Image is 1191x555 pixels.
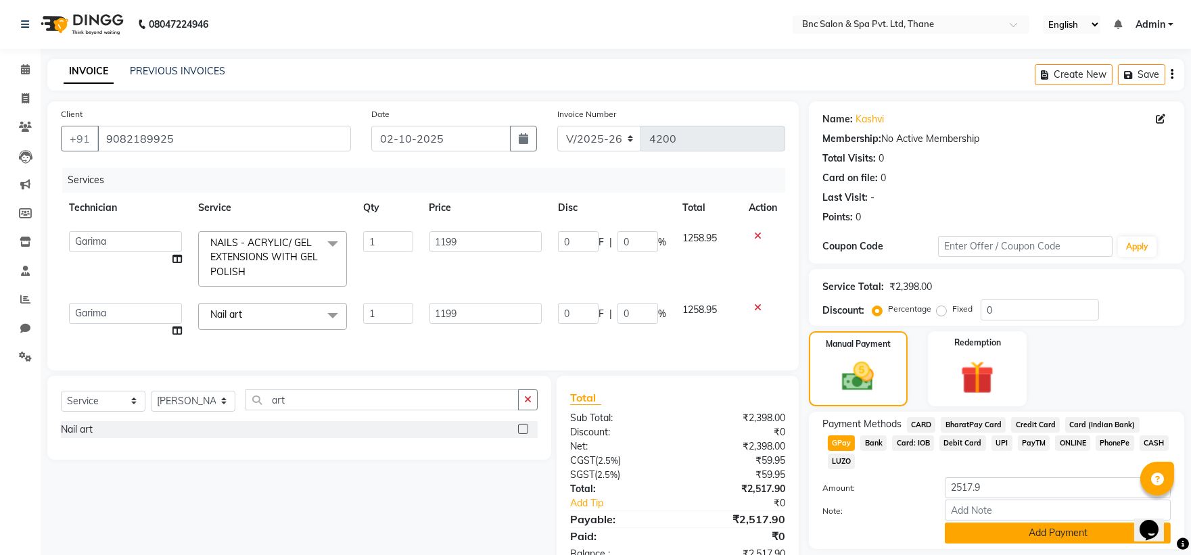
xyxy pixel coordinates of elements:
div: ₹2,398.00 [678,439,795,454]
span: | [609,235,612,249]
div: Nail art [61,423,93,437]
span: CASH [1140,435,1169,451]
div: Discount: [560,425,678,439]
b: 08047224946 [149,5,208,43]
iframe: chat widget [1134,501,1177,541]
th: Service [190,193,355,223]
input: Enter Offer / Coupon Code [938,236,1113,257]
span: Credit Card [1011,417,1060,433]
div: Coupon Code [822,239,939,254]
div: Total Visits: [822,151,876,166]
span: | [609,307,612,321]
span: PhonePe [1096,435,1134,451]
div: Paid: [560,528,678,544]
span: NAILS - ACRYLIC/ GEL EXTENSIONS WITH GEL POLISH [210,237,318,278]
span: F [599,307,604,321]
span: ONLINE [1055,435,1090,451]
label: Redemption [954,337,1001,349]
div: ₹2,517.90 [678,482,795,496]
div: Discount: [822,304,864,318]
a: x [242,308,248,320]
img: _cash.svg [832,358,884,395]
span: GPay [828,435,856,451]
label: Note: [812,505,935,517]
div: Membership: [822,132,881,146]
span: Bank [860,435,887,451]
span: Card (Indian Bank) [1065,417,1140,433]
div: No Active Membership [822,132,1171,146]
span: % [658,307,666,321]
span: 1258.95 [682,304,717,316]
span: 1258.95 [682,232,717,244]
th: Total [674,193,741,223]
div: ₹2,517.90 [678,511,795,527]
label: Fixed [952,303,973,315]
div: 0 [881,171,886,185]
label: Amount: [812,482,935,494]
div: ₹2,398.00 [889,280,932,294]
span: UPI [991,435,1012,451]
div: ₹0 [678,528,795,544]
th: Action [741,193,785,223]
div: Service Total: [822,280,884,294]
label: Client [61,108,83,120]
a: PREVIOUS INVOICES [130,65,225,77]
input: Amount [945,477,1171,498]
a: Add Tip [560,496,697,510]
label: Percentage [888,303,931,315]
div: ( ) [560,468,678,482]
span: CARD [907,417,936,433]
a: INVOICE [64,59,114,84]
span: LUZO [828,454,856,469]
a: Kashvi [856,112,884,126]
div: 0 [856,210,861,224]
span: BharatPay Card [941,417,1006,433]
span: Admin [1136,18,1165,32]
div: ₹0 [678,425,795,439]
button: Save [1118,64,1165,85]
input: Search or Scan [246,389,519,410]
button: Add Payment [945,523,1171,544]
div: Card on file: [822,171,878,185]
div: Total: [560,482,678,496]
a: x [246,266,252,278]
button: Apply [1118,237,1157,257]
div: Sub Total: [560,411,678,425]
th: Qty [355,193,421,223]
div: Payable: [560,511,678,527]
button: Create New [1035,64,1113,85]
img: logo [34,5,127,43]
input: Search by Name/Mobile/Email/Code [97,126,351,151]
span: F [599,235,604,249]
div: ₹59.95 [678,468,795,482]
span: Debit Card [939,435,986,451]
span: Card: IOB [892,435,934,451]
th: Price [421,193,550,223]
span: SGST [570,468,594,481]
div: Name: [822,112,853,126]
div: Points: [822,210,853,224]
span: 2.5% [598,455,618,466]
span: CGST [570,454,595,466]
span: 2.5% [597,469,617,480]
div: - [870,191,874,205]
span: Total [570,391,601,405]
label: Date [371,108,390,120]
div: ( ) [560,454,678,468]
img: _gift.svg [950,357,1004,398]
label: Invoice Number [557,108,616,120]
span: PayTM [1018,435,1050,451]
div: 0 [879,151,884,166]
span: Nail art [210,308,242,320]
div: ₹2,398.00 [678,411,795,425]
div: Net: [560,439,678,454]
div: ₹59.95 [678,454,795,468]
div: Last Visit: [822,191,868,205]
th: Technician [61,193,190,223]
div: Services [62,168,795,193]
span: Payment Methods [822,417,902,431]
button: +91 [61,126,99,151]
span: % [658,235,666,249]
input: Add Note [945,500,1171,521]
label: Manual Payment [826,338,891,350]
